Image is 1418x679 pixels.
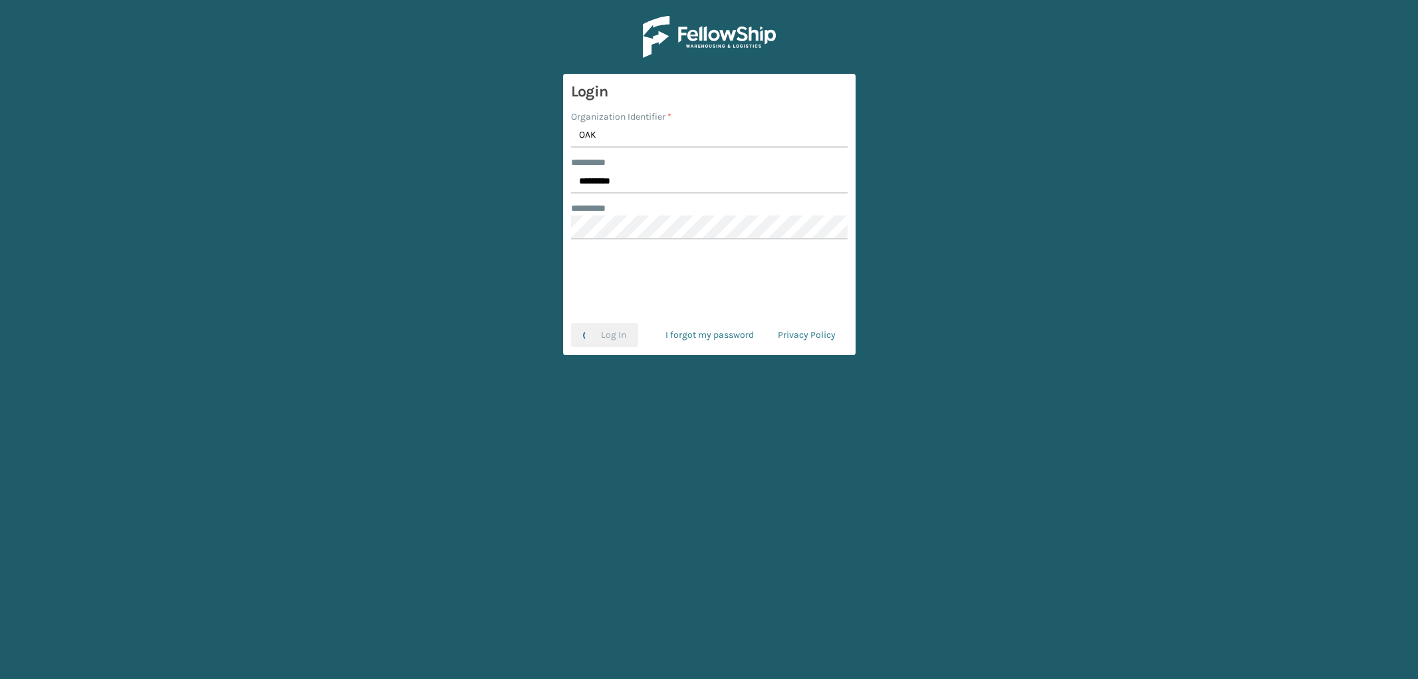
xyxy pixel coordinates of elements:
iframe: reCAPTCHA [608,255,810,307]
h3: Login [571,82,848,102]
a: Privacy Policy [766,323,848,347]
button: Log In [571,323,638,347]
label: Organization Identifier [571,110,671,124]
a: I forgot my password [653,323,766,347]
img: Logo [643,16,776,58]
